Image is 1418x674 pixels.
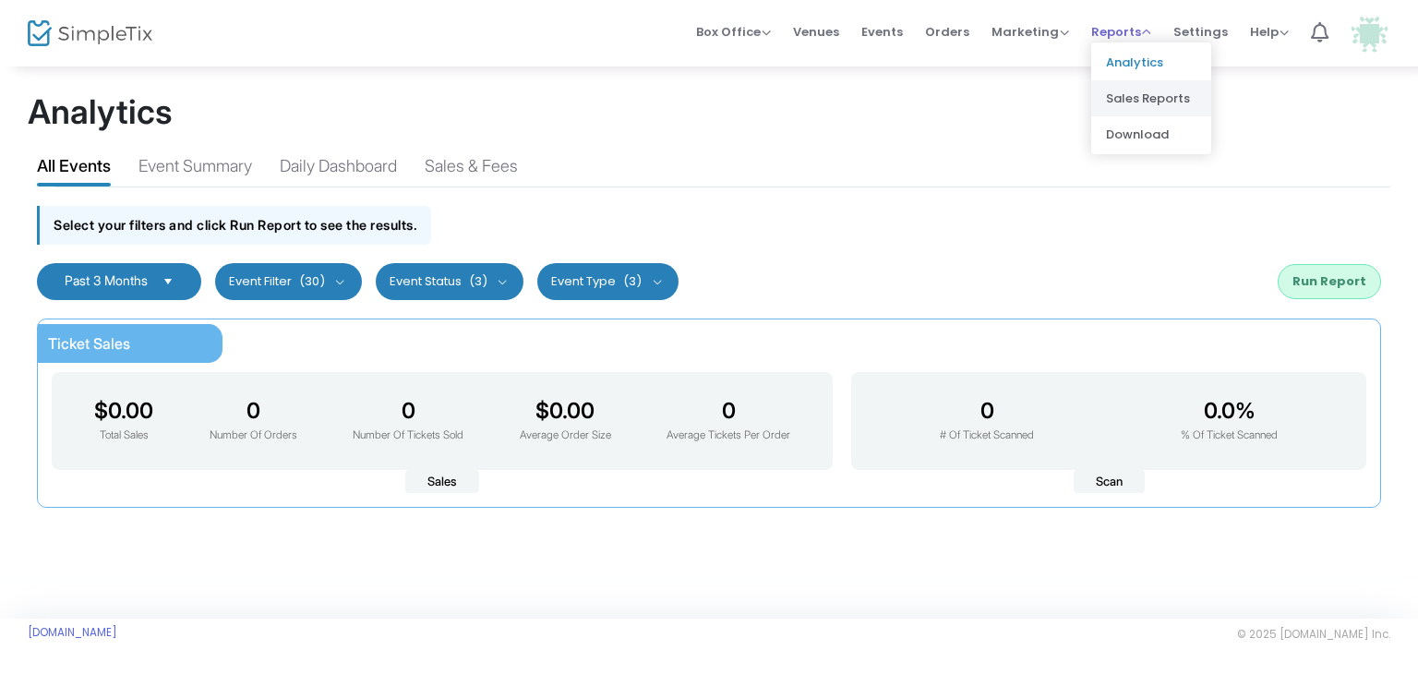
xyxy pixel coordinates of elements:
p: Average Order Size [520,427,611,444]
h3: 0 [940,398,1034,424]
div: Daily Dashboard [280,153,397,186]
p: Average Tickets Per Order [667,427,790,444]
h3: 0 [353,398,463,424]
li: Download [1091,116,1211,152]
span: Marketing [991,23,1069,41]
div: Select your filters and click Run Report to see the results. [37,206,431,244]
button: Select [155,274,181,289]
span: (30) [299,274,325,289]
span: Events [861,8,903,55]
span: Orders [925,8,969,55]
p: Total Sales [94,427,153,444]
span: © 2025 [DOMAIN_NAME] Inc. [1237,627,1390,642]
p: # Of Ticket Scanned [940,427,1034,444]
h3: $0.00 [94,398,153,424]
li: Analytics [1091,44,1211,80]
span: (3) [469,274,487,289]
h1: Analytics [28,92,1390,132]
button: Event Type(3) [537,263,679,300]
span: Scan [1074,470,1145,494]
h3: 0 [667,398,790,424]
span: Reports [1091,23,1151,41]
span: Help [1250,23,1289,41]
span: Sales [405,470,479,494]
span: (3) [623,274,642,289]
li: Sales Reports [1091,80,1211,116]
a: [DOMAIN_NAME] [28,625,117,640]
div: Sales & Fees [425,153,518,186]
span: Ticket Sales [48,334,130,353]
h3: 0.0% [1181,398,1278,424]
span: Box Office [696,23,771,41]
div: All Events [37,153,111,186]
span: Settings [1173,8,1228,55]
h3: $0.00 [520,398,611,424]
button: Event Status(3) [376,263,524,300]
p: Number Of Tickets Sold [353,427,463,444]
span: Past 3 Months [65,272,148,288]
p: Number Of Orders [210,427,297,444]
div: Event Summary [138,153,252,186]
p: % Of Ticket Scanned [1181,427,1278,444]
button: Run Report [1278,264,1381,299]
span: Venues [793,8,839,55]
h3: 0 [210,398,297,424]
button: Event Filter(30) [215,263,362,300]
